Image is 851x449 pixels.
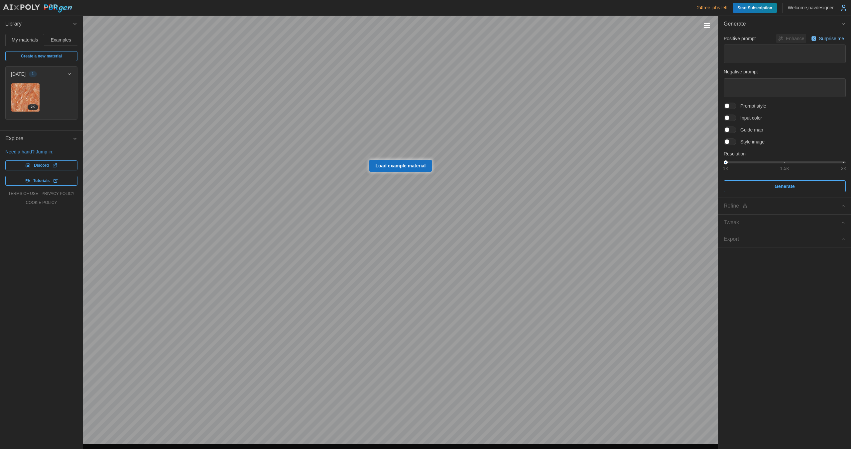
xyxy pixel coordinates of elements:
a: privacy policy [42,191,74,197]
span: Tweak [724,215,841,231]
button: [DATE]1 [6,67,77,81]
img: ZMvm1foiw8r4ZuU8PeIv [11,83,40,112]
a: Create a new material [5,51,77,61]
a: terms of use [8,191,38,197]
span: Generate [775,181,795,192]
span: Discord [34,161,49,170]
span: Style image [736,138,765,145]
button: Refine [718,198,851,214]
span: Library [5,16,72,32]
p: Resolution [724,150,846,157]
span: Create a new material [21,51,62,61]
a: Start Subscription [733,3,777,13]
p: Welcome, navdesigner [788,4,834,11]
button: Export [718,231,851,247]
a: Tutorials [5,176,77,186]
span: Export [724,231,841,247]
a: ZMvm1foiw8r4ZuU8PeIv2K [11,83,40,112]
button: Tweak [718,215,851,231]
div: Refine [724,202,841,210]
p: Negative prompt [724,68,846,75]
p: Surprise me [819,35,845,42]
span: Prompt style [736,103,766,109]
span: Guide map [736,127,763,133]
button: Enhance [776,34,806,43]
a: Load example material [369,160,432,172]
a: Discord [5,160,77,170]
span: Start Subscription [738,3,772,13]
span: Generate [724,16,841,32]
button: Surprise me [809,34,846,43]
p: [DATE] [11,71,26,77]
p: Enhance [786,35,805,42]
span: Explore [5,131,72,147]
button: Generate [724,180,846,192]
span: 2 K [31,105,35,110]
p: Positive prompt [724,35,756,42]
span: Examples [51,38,71,42]
button: Toggle viewport controls [702,21,711,30]
span: Tutorials [33,176,50,185]
a: cookie policy [26,200,57,206]
p: 24 free jobs left [697,4,728,11]
button: Generate [718,16,851,32]
span: Input color [736,115,762,121]
div: [DATE]1 [6,81,77,119]
p: Need a hand? Jump in: [5,148,77,155]
span: My materials [12,38,38,42]
span: 1 [32,71,34,77]
div: Generate [718,32,851,198]
img: AIxPoly PBRgen [3,4,72,13]
span: Load example material [376,160,426,171]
